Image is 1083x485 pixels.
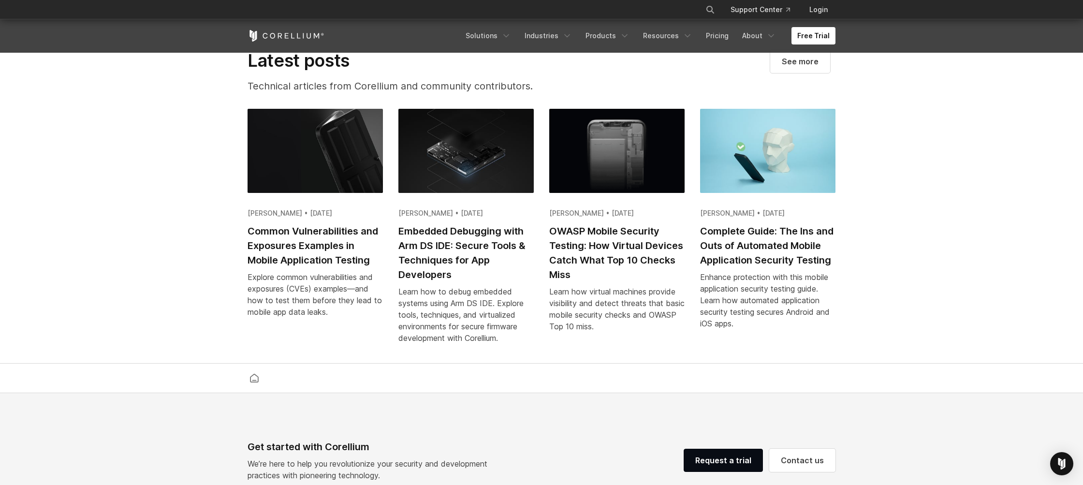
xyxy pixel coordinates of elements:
a: Industries [519,27,578,44]
h2: Embedded Debugging with Arm DS IDE: Secure Tools & Techniques for App Developers [398,224,534,282]
a: Corellium Home [248,30,324,42]
a: Embedded Debugging with Arm DS IDE: Secure Tools & Techniques for App Developers [PERSON_NAME] • ... [398,109,534,355]
div: Navigation Menu [694,1,835,18]
img: Embedded Debugging with Arm DS IDE: Secure Tools & Techniques for App Developers [398,109,534,193]
a: Support Center [723,1,798,18]
div: [PERSON_NAME] • [DATE] [248,208,383,218]
a: Login [802,1,835,18]
img: Common Vulnerabilities and Exposures Examples in Mobile Application Testing [248,109,383,193]
div: Enhance protection with this mobile application security testing guide. Learn how automated appli... [700,271,835,329]
img: OWASP Mobile Security Testing: How Virtual Devices Catch What Top 10 Checks Miss [549,109,685,193]
div: Explore common vulnerabilities and exposures (CVEs) examples—and how to test them before they lea... [248,271,383,318]
a: Free Trial [791,27,835,44]
h2: OWASP Mobile Security Testing: How Virtual Devices Catch What Top 10 Checks Miss [549,224,685,282]
a: About [736,27,782,44]
h2: Complete Guide: The Ins and Outs of Automated Mobile Application Security Testing [700,224,835,267]
p: We’re here to help you revolutionize your security and development practices with pioneering tech... [248,458,495,481]
h2: Latest posts [248,50,577,71]
button: Search [702,1,719,18]
a: Request a trial [684,449,763,472]
div: Learn how virtual machines provide visibility and detect threats that basic mobile security check... [549,286,685,332]
img: Complete Guide: The Ins and Outs of Automated Mobile Application Security Testing [700,109,835,193]
span: See more [782,56,819,67]
a: Common Vulnerabilities and Exposures Examples in Mobile Application Testing [PERSON_NAME] • [DATE... [248,109,383,329]
div: Learn how to debug embedded systems using Arm DS IDE. Explore tools, techniques, and virtualized ... [398,286,534,344]
div: Open Intercom Messenger [1050,452,1073,475]
div: Get started with Corellium [248,440,495,454]
div: Navigation Menu [460,27,835,44]
a: Solutions [460,27,517,44]
a: OWASP Mobile Security Testing: How Virtual Devices Catch What Top 10 Checks Miss [PERSON_NAME] • ... [549,109,685,344]
a: Contact us [769,449,835,472]
a: Complete Guide: The Ins and Outs of Automated Mobile Application Security Testing [PERSON_NAME] •... [700,109,835,341]
div: [PERSON_NAME] • [DATE] [398,208,534,218]
div: [PERSON_NAME] • [DATE] [549,208,685,218]
a: Corellium home [246,371,263,385]
a: Products [580,27,635,44]
div: [PERSON_NAME] • [DATE] [700,208,835,218]
h2: Common Vulnerabilities and Exposures Examples in Mobile Application Testing [248,224,383,267]
a: Resources [637,27,698,44]
p: Technical articles from Corellium and community contributors. [248,79,577,93]
a: Pricing [700,27,734,44]
a: Visit our blog [770,50,830,73]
